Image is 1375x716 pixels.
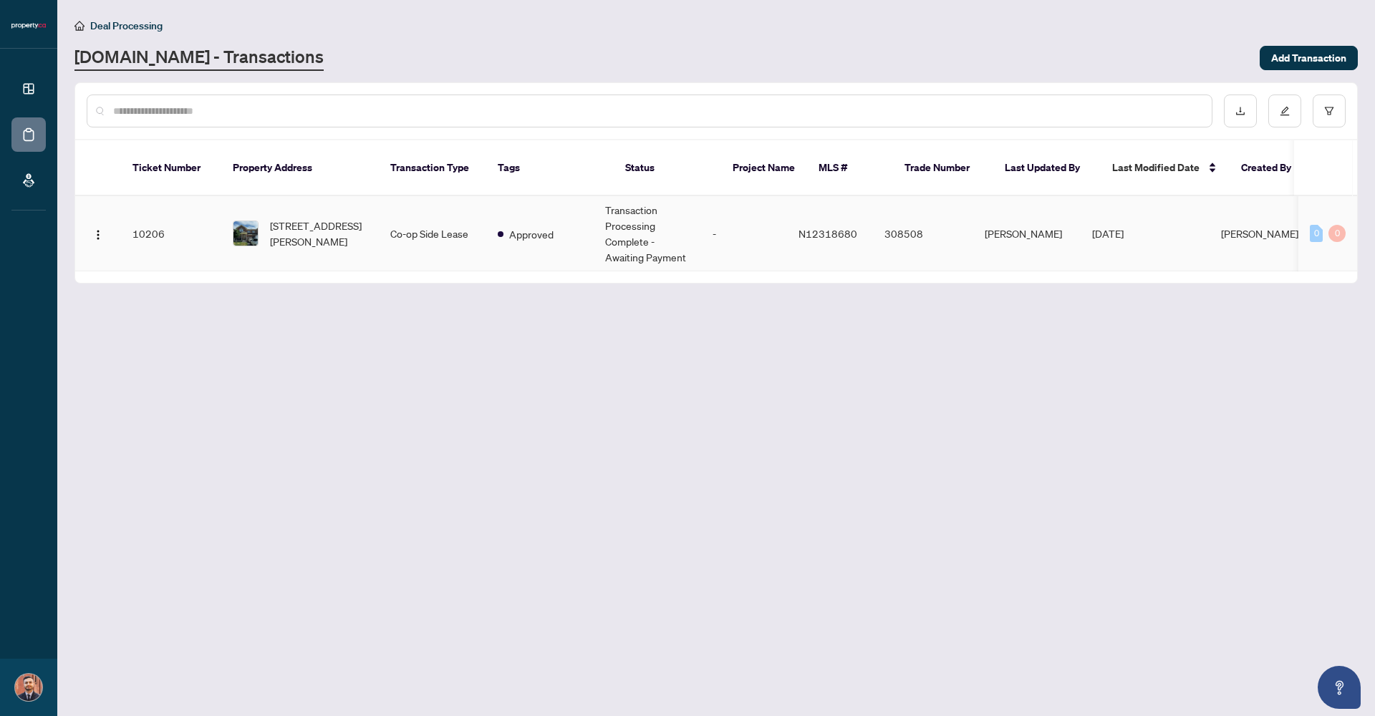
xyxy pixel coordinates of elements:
[594,196,701,271] td: Transaction Processing Complete - Awaiting Payment
[121,140,221,196] th: Ticket Number
[1271,47,1346,69] span: Add Transaction
[379,140,486,196] th: Transaction Type
[1324,106,1334,116] span: filter
[701,196,787,271] td: -
[1313,95,1346,127] button: filter
[1328,225,1346,242] div: 0
[799,227,857,240] span: N12318680
[807,140,893,196] th: MLS #
[1260,46,1358,70] button: Add Transaction
[221,140,379,196] th: Property Address
[1280,106,1290,116] span: edit
[270,218,367,249] span: [STREET_ADDRESS][PERSON_NAME]
[1318,666,1361,709] button: Open asap
[379,196,486,271] td: Co-op Side Lease
[87,222,110,245] button: Logo
[721,140,807,196] th: Project Name
[993,140,1101,196] th: Last Updated By
[90,19,163,32] span: Deal Processing
[893,140,993,196] th: Trade Number
[873,196,973,271] td: 308508
[92,229,104,241] img: Logo
[233,221,258,246] img: thumbnail-img
[15,674,42,701] img: Profile Icon
[1092,227,1124,240] span: [DATE]
[1310,225,1323,242] div: 0
[1101,140,1230,196] th: Last Modified Date
[1235,106,1245,116] span: download
[973,196,1081,271] td: [PERSON_NAME]
[486,140,614,196] th: Tags
[11,21,46,30] img: logo
[121,196,221,271] td: 10206
[1230,140,1316,196] th: Created By
[1112,160,1200,175] span: Last Modified Date
[74,45,324,71] a: [DOMAIN_NAME] - Transactions
[1224,95,1257,127] button: download
[509,226,554,242] span: Approved
[1221,227,1298,240] span: [PERSON_NAME]
[614,140,721,196] th: Status
[74,21,85,31] span: home
[1268,95,1301,127] button: edit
